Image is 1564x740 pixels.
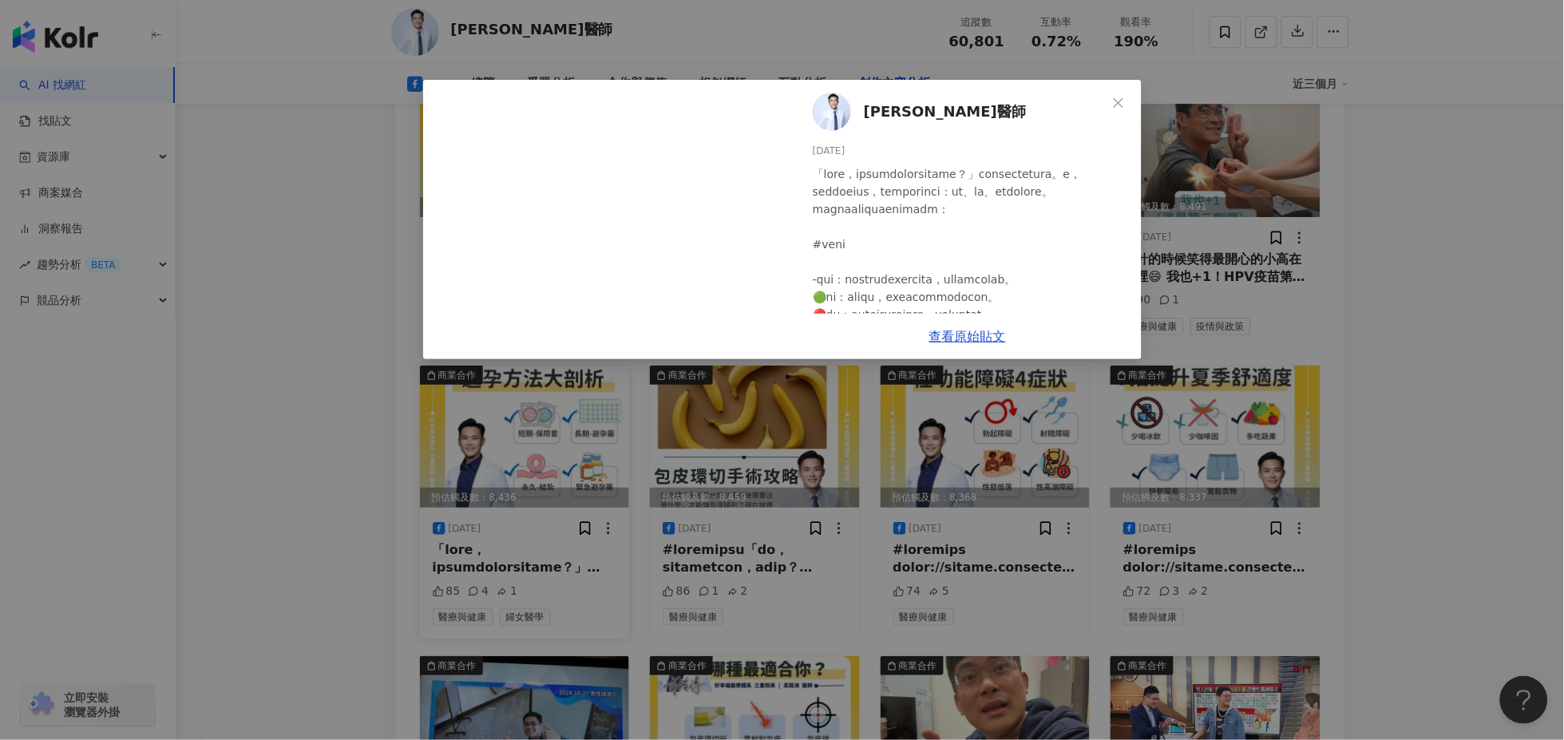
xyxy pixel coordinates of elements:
span: close [1112,97,1125,109]
img: KOL Avatar [813,93,851,131]
a: 查看原始貼文 [929,329,1006,344]
div: [DATE] [813,144,1129,159]
span: [PERSON_NAME]醫師 [864,101,1026,123]
button: Close [1103,87,1134,119]
a: KOL Avatar[PERSON_NAME]醫師 [813,93,1107,131]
